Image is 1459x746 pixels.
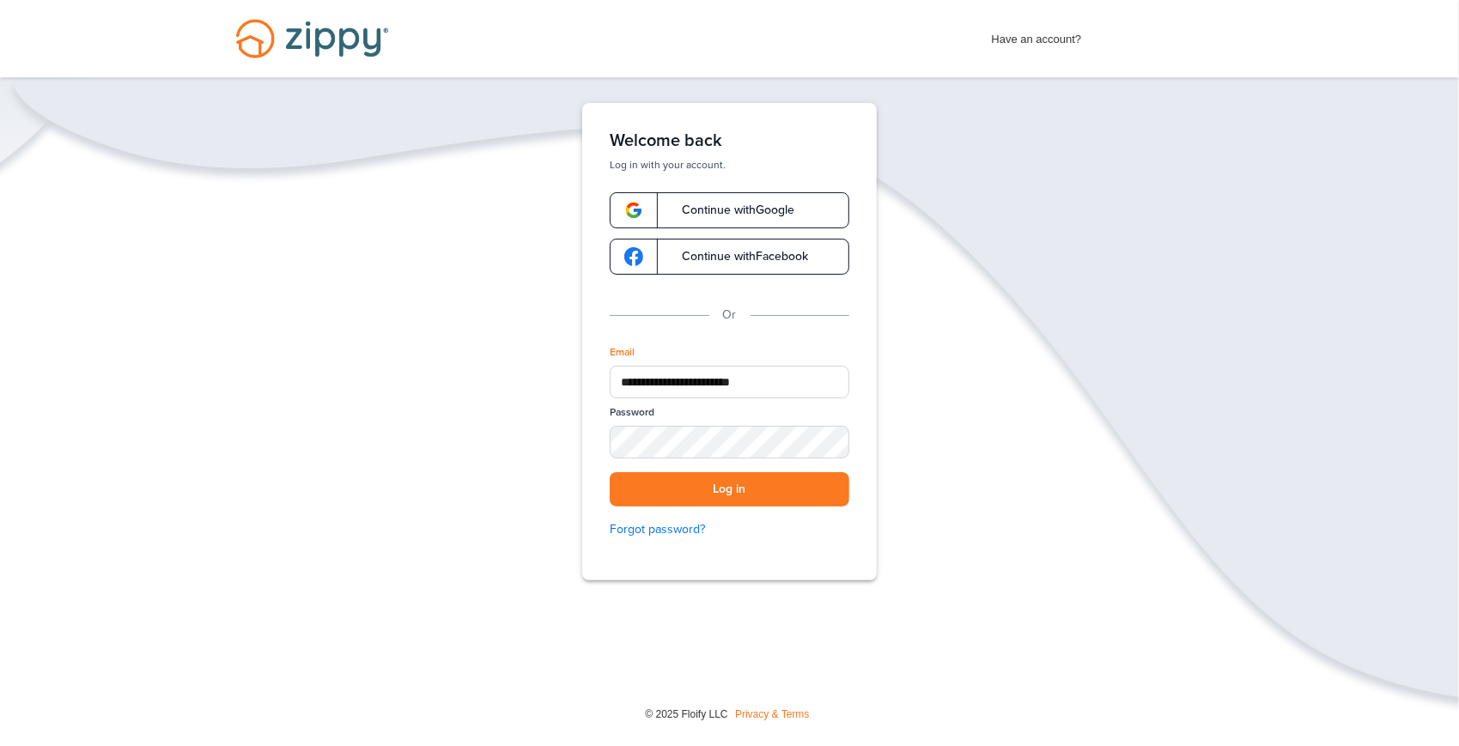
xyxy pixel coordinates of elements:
span: Continue with Facebook [665,251,808,263]
p: Or [723,306,737,324]
a: google-logoContinue withGoogle [610,192,849,228]
a: Privacy & Terms [735,708,809,720]
h1: Welcome back [610,130,849,151]
a: Forgot password? [610,520,849,539]
button: Log in [610,472,849,507]
input: Email [610,366,849,398]
img: google-logo [624,201,643,220]
span: Continue with Google [665,204,794,216]
img: google-logo [624,247,643,266]
label: Email [610,345,635,360]
p: Log in with your account. [610,158,849,172]
label: Password [610,405,654,420]
span: Have an account? [992,21,1082,49]
input: Password [610,426,849,458]
span: © 2025 Floify LLC [645,708,727,720]
a: google-logoContinue withFacebook [610,239,849,275]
